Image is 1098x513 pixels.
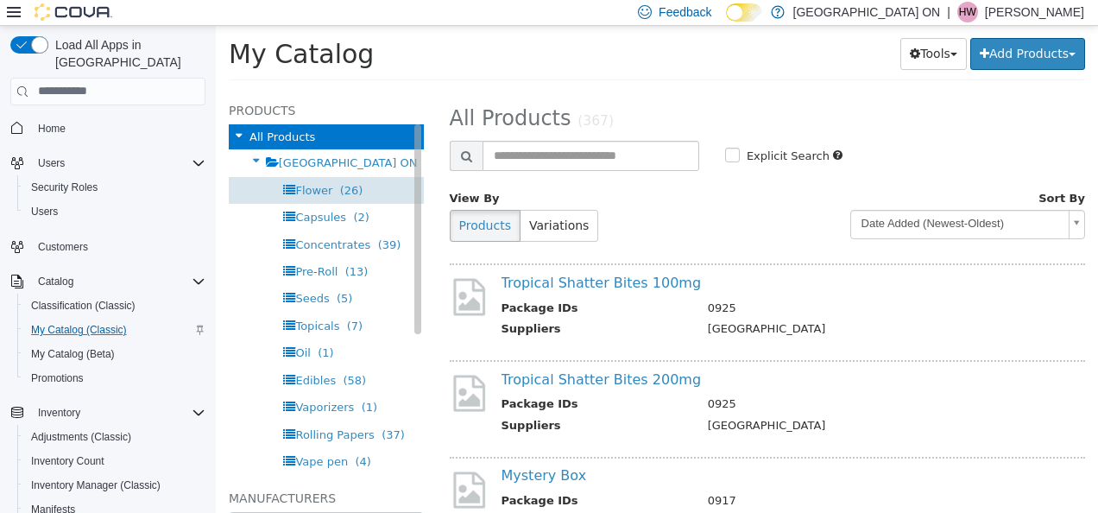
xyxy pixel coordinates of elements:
span: Inventory Count [24,451,205,472]
span: Home [31,117,205,139]
div: Heather White [957,2,978,22]
img: missing-image.png [234,250,273,292]
a: Customers [31,237,95,257]
button: Variations [304,184,382,216]
span: Inventory [38,406,80,420]
span: Topicals [79,294,123,307]
input: Dark Mode [726,3,762,22]
button: Users [31,153,72,174]
span: (13) [129,239,153,252]
a: Classification (Classic) [24,295,142,316]
span: (5) [121,266,136,279]
button: Inventory [3,401,212,425]
h5: Manufacturers [13,462,208,483]
a: Users [24,201,65,222]
span: All Products [34,104,99,117]
span: (7) [131,294,147,307]
button: Inventory Manager (Classic) [17,473,212,497]
span: My Catalog (Beta) [24,344,205,364]
button: Adjustments (Classic) [17,425,212,449]
button: Products [234,184,305,216]
th: Suppliers [286,391,479,413]
p: [GEOGRAPHIC_DATA] ON [793,2,941,22]
span: Load All Apps in [GEOGRAPHIC_DATA] [48,36,205,71]
span: Promotions [24,368,205,389]
a: Tropical Shatter Bites 100mg [286,249,486,265]
span: Users [38,156,65,170]
span: Feedback [659,3,711,21]
button: Users [17,199,212,224]
button: Classification (Classic) [17,294,212,318]
label: Explicit Search [527,122,614,139]
th: Package IDs [286,274,479,295]
th: Suppliers [286,294,479,316]
span: Vape pen [79,429,132,442]
span: Pre-Roll [79,239,122,252]
a: Inventory Count [24,451,111,472]
a: My Catalog (Classic) [24,320,134,340]
span: Capsules [79,185,130,198]
button: My Catalog (Beta) [17,342,212,366]
h5: Products [13,74,208,95]
span: Inventory Manager (Classic) [31,478,161,492]
button: Users [3,151,212,175]
img: missing-image.png [234,443,273,485]
th: Package IDs [286,466,479,488]
span: Edibles [79,348,120,361]
button: Catalog [3,269,212,294]
a: Date Added (Newest-Oldest) [634,184,869,213]
span: Classification (Classic) [24,295,205,316]
span: Customers [31,236,205,257]
button: My Catalog (Classic) [17,318,212,342]
span: HW [959,2,976,22]
span: My Catalog (Beta) [31,347,115,361]
a: Security Roles [24,177,104,198]
span: Inventory Manager (Classic) [24,475,205,496]
span: Concentrates [79,212,155,225]
span: Security Roles [24,177,205,198]
small: (367) [362,87,398,103]
button: Home [3,116,212,141]
span: My Catalog (Classic) [24,320,205,340]
span: Adjustments (Classic) [24,427,205,447]
span: Adjustments (Classic) [31,430,131,444]
a: Home [31,118,73,139]
span: Rolling Papers [79,402,158,415]
img: Cova [35,3,112,21]
span: (37) [166,402,189,415]
span: Security Roles [31,180,98,194]
span: (1) [146,375,161,388]
span: (4) [139,429,155,442]
span: Home [38,122,66,136]
span: Catalog [38,275,73,288]
span: My Catalog [13,13,158,43]
span: [GEOGRAPHIC_DATA] ON [63,130,202,143]
button: Catalog [31,271,80,292]
img: missing-image.png [234,346,273,389]
span: Users [24,201,205,222]
span: Inventory Count [31,454,104,468]
button: Inventory Count [17,449,212,473]
th: Package IDs [286,370,479,391]
span: Seeds [79,266,113,279]
span: Oil [79,320,94,333]
td: 0925 [479,274,866,295]
span: Flower [79,158,117,171]
td: 0925 [479,370,866,391]
button: Customers [3,234,212,259]
span: Sort By [823,166,869,179]
span: All Products [234,80,356,104]
span: Classification (Classic) [31,299,136,313]
span: Customers [38,240,88,254]
td: [GEOGRAPHIC_DATA] [479,294,866,316]
td: 0917 [479,466,866,488]
button: Promotions [17,366,212,390]
span: View By [234,166,284,179]
p: | [947,2,950,22]
a: Adjustments (Classic) [24,427,138,447]
span: Catalog [31,271,205,292]
span: (58) [127,348,150,361]
span: (26) [124,158,148,171]
a: My Catalog (Beta) [24,344,122,364]
span: Users [31,205,58,218]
